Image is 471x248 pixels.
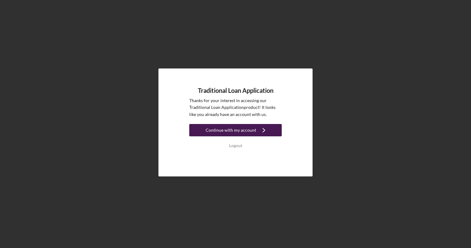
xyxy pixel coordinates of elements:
h4: Traditional Loan Application [198,87,273,94]
button: Continue with my account [189,124,282,136]
div: Logout [229,139,242,152]
button: Logout [189,139,282,152]
div: Continue with my account [206,124,256,136]
a: Continue with my account [189,124,282,138]
p: Thanks for your interest in accessing our Traditional Loan Application product! It looks like you... [189,97,282,118]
